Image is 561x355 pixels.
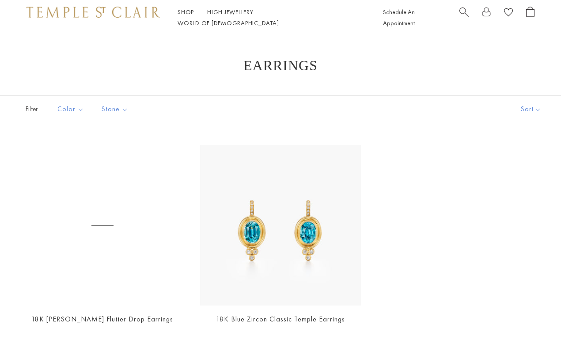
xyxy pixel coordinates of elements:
[51,99,91,119] button: Color
[207,8,254,16] a: High JewelleryHigh Jewellery
[200,145,360,306] img: 18K Blue Zircon Classic Temple Earrings
[517,313,552,346] iframe: Gorgias live chat messenger
[178,19,279,27] a: World of [DEMOGRAPHIC_DATA]World of [DEMOGRAPHIC_DATA]
[53,104,91,115] span: Color
[526,7,534,29] a: Open Shopping Bag
[501,96,561,123] button: Show sort by
[95,99,135,119] button: Stone
[97,104,135,115] span: Stone
[504,7,513,20] a: View Wishlist
[178,8,194,16] a: ShopShop
[383,8,415,27] a: Schedule An Appointment
[178,7,363,29] nav: Main navigation
[216,314,345,324] a: 18K Blue Zircon Classic Temple Earrings
[22,145,182,306] a: 18K Luna Flutter Drop Earrings18K Luna Flutter Drop Earrings
[27,7,160,17] img: Temple St. Clair
[31,314,173,324] a: 18K [PERSON_NAME] Flutter Drop Earrings
[459,7,469,29] a: Search
[35,57,526,73] h1: Earrings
